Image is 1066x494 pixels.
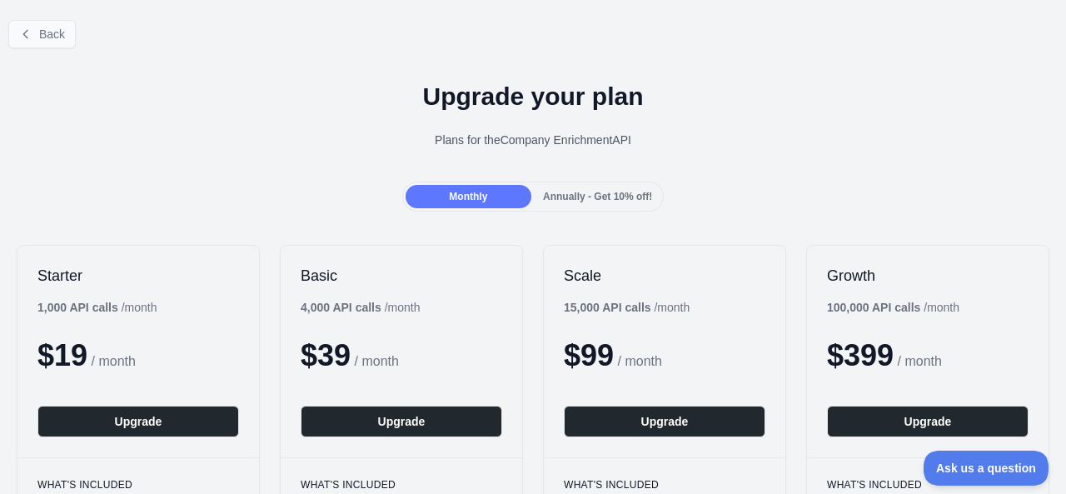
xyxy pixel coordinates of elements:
div: / month [564,299,690,316]
b: 15,000 API calls [564,301,651,314]
div: / month [827,299,959,316]
h2: Scale [564,266,765,286]
b: 4,000 API calls [301,301,381,314]
span: $ 399 [827,338,894,372]
h2: Basic [301,266,502,286]
span: $ 99 [564,338,614,372]
iframe: Toggle Customer Support [924,451,1049,486]
h2: Growth [827,266,1029,286]
b: 100,000 API calls [827,301,920,314]
div: / month [301,299,420,316]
